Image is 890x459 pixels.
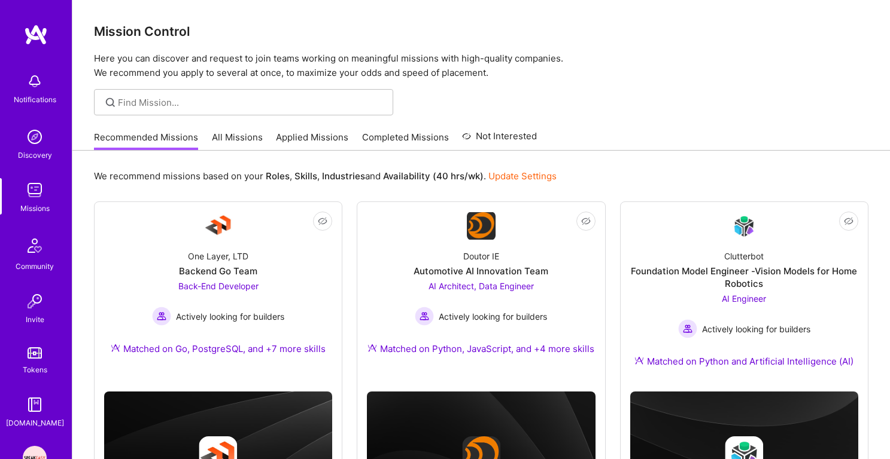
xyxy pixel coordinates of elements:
[94,24,868,39] h3: Mission Control
[20,231,49,260] img: Community
[463,250,499,262] div: Doutor IE
[111,343,120,353] img: Ateam Purple Icon
[23,178,47,202] img: teamwork
[188,250,248,262] div: One Layer, LTD
[23,69,47,93] img: bell
[294,170,317,182] b: Skills
[462,129,537,151] a: Not Interested
[488,170,557,182] a: Update Settings
[23,363,47,376] div: Tokens
[634,356,644,365] img: Ateam Purple Icon
[28,347,42,359] img: tokens
[104,96,117,109] i: icon SearchGrey
[152,307,171,326] img: Actively looking for builders
[94,170,557,182] p: We recommend missions based on your , , and .
[14,93,56,106] div: Notifications
[730,212,758,240] img: Company Logo
[415,307,434,326] img: Actively looking for builders
[179,265,257,277] div: Backend Go Team
[104,212,332,369] a: Company LogoOne Layer, LTDBackend Go TeamBack-End Developer Actively looking for buildersActively...
[23,125,47,149] img: discovery
[467,212,496,240] img: Company Logo
[439,310,547,323] span: Actively looking for builders
[178,281,259,291] span: Back-End Developer
[94,131,198,151] a: Recommended Missions
[634,355,853,368] div: Matched on Python and Artificial Intelligence (AI)
[702,323,810,335] span: Actively looking for builders
[362,131,449,151] a: Completed Missions
[630,212,858,382] a: Company LogoClutterbotFoundation Model Engineer -Vision Models for Home RoboticsAI Engineer Activ...
[23,393,47,417] img: guide book
[367,212,595,369] a: Company LogoDoutor IEAutomotive AI Innovation TeamAI Architect, Data Engineer Actively looking fo...
[23,289,47,313] img: Invite
[18,149,52,161] div: Discovery
[678,319,697,338] img: Actively looking for builders
[20,202,50,215] div: Missions
[266,170,290,182] b: Roles
[6,417,64,429] div: [DOMAIN_NAME]
[276,131,348,151] a: Applied Missions
[322,170,365,182] b: Industries
[111,342,326,355] div: Matched on Go, PostgreSQL, and +7 more skills
[414,265,548,277] div: Automotive AI Innovation Team
[318,216,327,226] i: icon EyeClosed
[118,96,384,109] input: Find Mission...
[204,212,233,240] img: Company Logo
[630,265,858,290] div: Foundation Model Engineer -Vision Models for Home Robotics
[24,24,48,45] img: logo
[724,250,764,262] div: Clutterbot
[844,216,853,226] i: icon EyeClosed
[176,310,284,323] span: Actively looking for builders
[383,170,484,182] b: Availability (40 hrs/wk)
[367,343,377,353] img: Ateam Purple Icon
[429,281,534,291] span: AI Architect, Data Engineer
[16,260,54,273] div: Community
[722,293,766,304] span: AI Engineer
[212,131,263,151] a: All Missions
[367,342,594,355] div: Matched on Python, JavaScript, and +4 more skills
[94,51,868,80] p: Here you can discover and request to join teams working on meaningful missions with high-quality ...
[26,313,44,326] div: Invite
[581,216,591,226] i: icon EyeClosed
